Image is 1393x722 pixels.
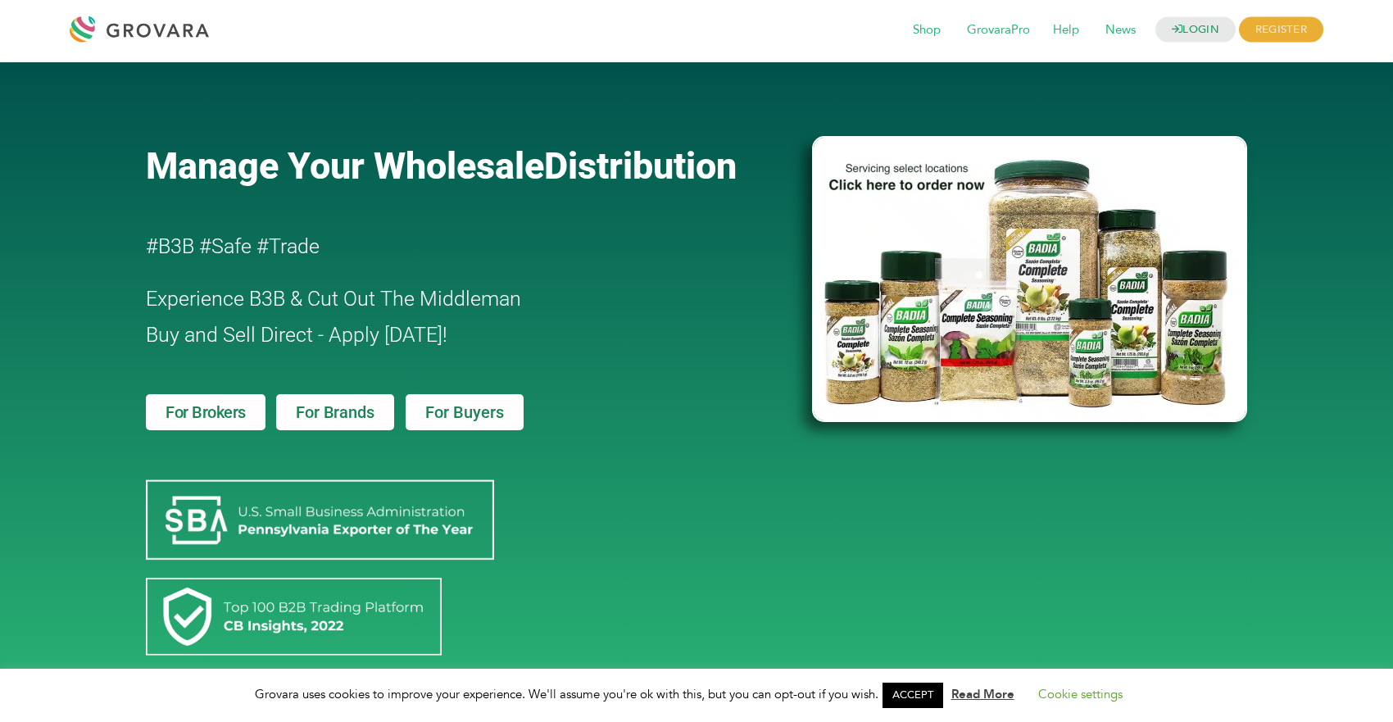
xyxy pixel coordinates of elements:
[146,229,718,265] h2: #B3B #Safe #Trade
[955,21,1041,39] a: GrovaraPro
[1094,21,1147,39] a: News
[146,144,544,188] span: Manage Your Wholesale
[901,21,952,39] a: Shop
[1041,21,1091,39] a: Help
[406,394,524,430] a: For Buyers
[146,287,521,311] span: Experience B3B & Cut Out The Middleman
[296,404,374,420] span: For Brands
[255,686,1139,702] span: Grovara uses cookies to improve your experience. We'll assume you're ok with this, but you can op...
[425,404,504,420] span: For Buyers
[883,683,943,708] a: ACCEPT
[166,404,246,420] span: For Brokers
[1239,17,1323,43] span: REGISTER
[276,394,393,430] a: For Brands
[1094,15,1147,46] span: News
[544,144,737,188] span: Distribution
[146,144,785,188] a: Manage Your WholesaleDistribution
[1155,17,1236,43] a: LOGIN
[955,15,1041,46] span: GrovaraPro
[146,323,447,347] span: Buy and Sell Direct - Apply [DATE]!
[1041,15,1091,46] span: Help
[951,686,1014,702] a: Read More
[1038,686,1123,702] a: Cookie settings
[146,394,265,430] a: For Brokers
[901,15,952,46] span: Shop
